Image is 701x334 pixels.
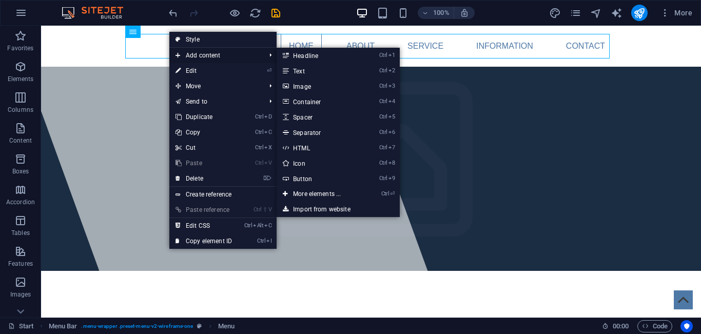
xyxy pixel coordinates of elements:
i: 3 [388,83,395,89]
i: C [264,222,271,229]
a: CtrlICopy element ID [169,233,238,249]
button: More [656,5,696,21]
span: More [660,8,692,18]
button: pages [570,7,582,19]
p: Favorites [7,44,33,52]
a: Import from website [277,202,400,217]
button: reload [249,7,261,19]
i: Ctrl [379,67,387,74]
button: Click here to leave preview mode and continue editing [228,7,241,19]
i: V [268,206,271,213]
i: Ctrl [379,160,387,166]
i: Pages (Ctrl+Alt+S) [570,7,581,19]
button: publish [631,5,648,21]
img: Editor Logo [59,7,136,19]
i: Design (Ctrl+Alt+Y) [549,7,561,19]
i: Ctrl [379,129,387,135]
button: undo [167,7,179,19]
a: Ctrl1Headline [277,48,361,63]
i: Ctrl [257,238,265,244]
p: Content [9,136,32,145]
button: navigator [590,7,602,19]
i: Reload page [249,7,261,19]
a: CtrlCCopy [169,125,238,140]
i: Ctrl [379,98,387,105]
i: Ctrl [379,52,387,58]
i: 6 [388,129,395,135]
a: Ctrl9Button [277,171,361,186]
a: Ctrl4Container [277,94,361,109]
i: ⇧ [263,206,267,213]
i: Ctrl [255,113,263,120]
i: Undo: Delete elements (Ctrl+Z) [167,7,179,19]
i: 8 [388,160,395,166]
i: 2 [388,67,395,74]
i: Navigator [590,7,602,19]
button: save [269,7,282,19]
a: CtrlDDuplicate [169,109,238,125]
p: Elements [8,75,34,83]
i: 1 [388,52,395,58]
a: Click to cancel selection. Double-click to open Pages [8,320,34,332]
a: Ctrl7HTML [277,140,361,155]
a: CtrlAltCEdit CSS [169,218,238,233]
i: On resize automatically adjust zoom level to fit chosen device. [460,8,469,17]
i: C [264,129,271,135]
a: CtrlVPaste [169,155,238,171]
p: Columns [8,106,33,114]
i: Ctrl [379,113,387,120]
span: : [620,322,621,330]
a: ⏎Edit [169,63,238,78]
i: 5 [388,113,395,120]
i: I [266,238,271,244]
h6: Session time [602,320,629,332]
a: Create reference [169,187,277,202]
nav: breadcrumb [49,320,235,332]
button: text_generator [611,7,623,19]
button: 100% [418,7,454,19]
span: Click to select. Double-click to edit [218,320,235,332]
button: Code [637,320,672,332]
i: X [264,144,271,151]
i: ⏎ [267,67,271,74]
i: 7 [388,144,395,151]
i: Ctrl [379,175,387,182]
i: ⌦ [263,175,271,182]
i: Ctrl [244,222,252,229]
i: V [264,160,271,166]
i: Ctrl [379,83,387,89]
i: 4 [388,98,395,105]
i: Ctrl [255,160,263,166]
p: Features [8,260,33,268]
i: Save (Ctrl+S) [270,7,282,19]
i: Ctrl [381,190,390,197]
p: Tables [11,229,30,237]
i: Publish [633,7,645,19]
i: This element is a customizable preset [197,323,202,329]
a: Ctrl2Text [277,63,361,78]
h6: 100% [433,7,450,19]
p: Accordion [6,198,35,206]
i: Ctrl [255,144,263,151]
span: 00 00 [613,320,629,332]
a: Ctrl5Spacer [277,109,361,125]
a: Send to [169,94,261,109]
span: Code [642,320,668,332]
a: Ctrl6Separator [277,125,361,140]
a: Ctrl3Image [277,78,361,94]
a: Style [169,32,277,47]
a: Ctrl⇧VPaste reference [169,202,238,218]
button: design [549,7,561,19]
span: Move [169,78,261,94]
i: D [264,113,271,120]
i: Alt [253,222,263,229]
a: CtrlXCut [169,140,238,155]
span: Add content [169,48,261,63]
i: Ctrl [255,129,263,135]
i: Ctrl [254,206,262,213]
a: ⌦Delete [169,171,238,186]
p: Boxes [12,167,29,175]
i: 9 [388,175,395,182]
i: ⏎ [390,190,395,197]
p: Images [10,290,31,299]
